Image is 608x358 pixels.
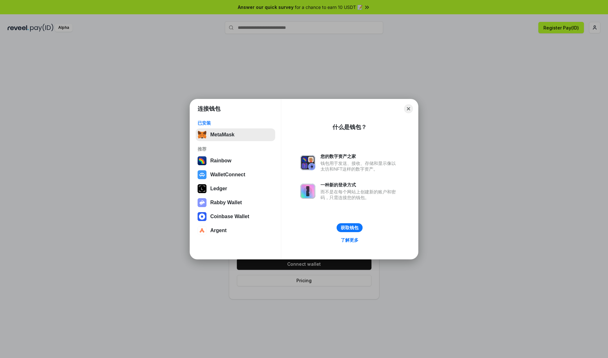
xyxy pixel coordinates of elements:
[210,158,231,164] div: Rainbow
[198,198,206,207] img: svg+xml,%3Csvg%20xmlns%3D%22http%3A%2F%2Fwww.w3.org%2F2000%2Fsvg%22%20fill%3D%22none%22%20viewBox...
[196,224,275,237] button: Argent
[196,196,275,209] button: Rabby Wallet
[210,200,242,205] div: Rabby Wallet
[300,184,315,199] img: svg+xml,%3Csvg%20xmlns%3D%22http%3A%2F%2Fwww.w3.org%2F2000%2Fsvg%22%20fill%3D%22none%22%20viewBox...
[198,184,206,193] img: svg+xml,%3Csvg%20xmlns%3D%22http%3A%2F%2Fwww.w3.org%2F2000%2Fsvg%22%20width%3D%2228%22%20height%3...
[404,104,413,113] button: Close
[198,146,273,152] div: 推荐
[196,210,275,223] button: Coinbase Wallet
[196,154,275,167] button: Rainbow
[198,226,206,235] img: svg+xml,%3Csvg%20width%3D%2228%22%20height%3D%2228%22%20viewBox%3D%220%200%2028%2028%22%20fill%3D...
[196,128,275,141] button: MetaMask
[320,189,399,200] div: 而不是在每个网站上创建新的账户和密码，只需连接您的钱包。
[198,212,206,221] img: svg+xml,%3Csvg%20width%3D%2228%22%20height%3D%2228%22%20viewBox%3D%220%200%2028%2028%22%20fill%3D...
[198,156,206,165] img: svg+xml,%3Csvg%20width%3D%22120%22%20height%3D%22120%22%20viewBox%3D%220%200%20120%20120%22%20fil...
[210,172,245,178] div: WalletConnect
[210,228,227,233] div: Argent
[196,168,275,181] button: WalletConnect
[210,186,227,192] div: Ledger
[300,155,315,170] img: svg+xml,%3Csvg%20xmlns%3D%22http%3A%2F%2Fwww.w3.org%2F2000%2Fsvg%22%20fill%3D%22none%22%20viewBox...
[320,182,399,188] div: 一种新的登录方式
[341,225,358,231] div: 获取钱包
[198,120,273,126] div: 已安装
[196,182,275,195] button: Ledger
[332,123,367,131] div: 什么是钱包？
[210,132,234,138] div: MetaMask
[337,223,363,232] button: 获取钱包
[198,105,220,113] h1: 连接钱包
[341,237,358,243] div: 了解更多
[337,236,362,244] a: 了解更多
[320,160,399,172] div: 钱包用于发送、接收、存储和显示像以太坊和NFT这样的数字资产。
[320,153,399,159] div: 您的数字资产之家
[198,130,206,139] img: svg+xml,%3Csvg%20fill%3D%22none%22%20height%3D%2233%22%20viewBox%3D%220%200%2035%2033%22%20width%...
[198,170,206,179] img: svg+xml,%3Csvg%20width%3D%2228%22%20height%3D%2228%22%20viewBox%3D%220%200%2028%2028%22%20fill%3D...
[210,214,249,219] div: Coinbase Wallet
